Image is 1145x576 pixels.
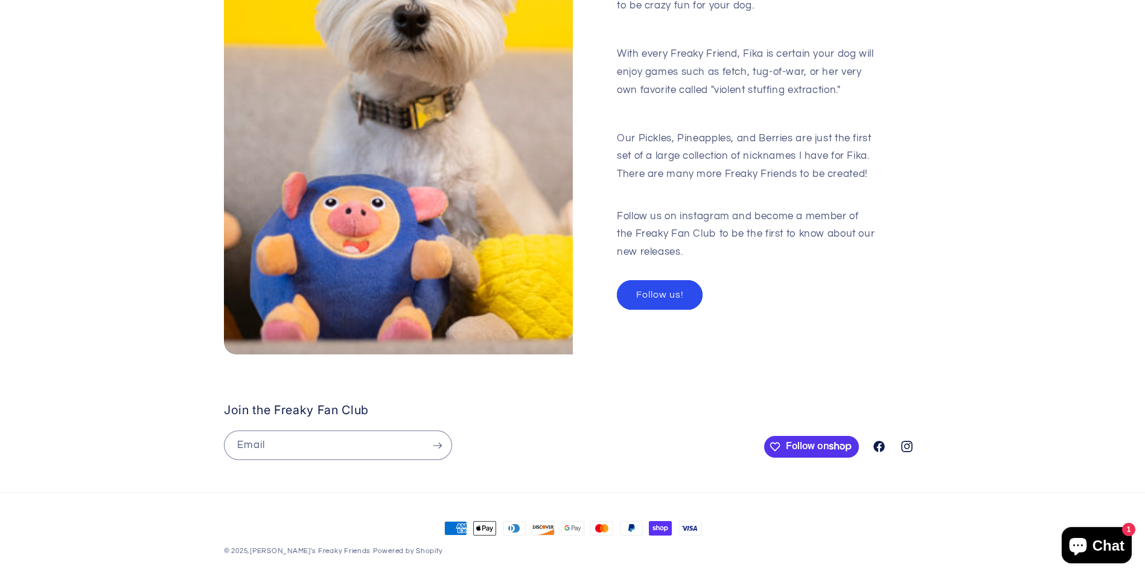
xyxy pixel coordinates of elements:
[373,548,443,554] a: Powered by Shopify
[224,403,758,418] h2: Join the Freaky Fan Club
[617,280,703,310] a: Follow us!
[224,548,371,554] small: © 2025,
[617,45,877,99] p: With every Freaky Friend, Fika is certain your dog will enjoy games such as fetch, tug-of-war, or...
[617,130,877,184] p: Our Pickles, Pineapples, and Berries are just the first set of a large collection of nicknames I ...
[250,548,371,554] a: [PERSON_NAME]'s Freaky Friends
[424,430,451,460] button: Subscribe
[1058,527,1135,566] inbox-online-store-chat: Shopify online store chat
[617,190,877,261] p: Follow us on instagram and become a member of the Freaky Fan Club to be the first to know about o...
